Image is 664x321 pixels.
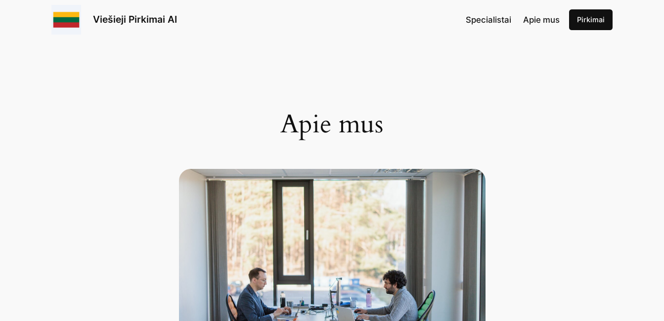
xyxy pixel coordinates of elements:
[179,110,486,139] h1: Apie mus
[569,9,613,30] a: Pirkimai
[51,5,81,35] img: Viešieji pirkimai logo
[466,13,511,26] a: Specialistai
[466,13,560,26] nav: Navigation
[523,13,560,26] a: Apie mus
[466,15,511,25] span: Specialistai
[523,15,560,25] span: Apie mus
[93,13,177,25] a: Viešieji Pirkimai AI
